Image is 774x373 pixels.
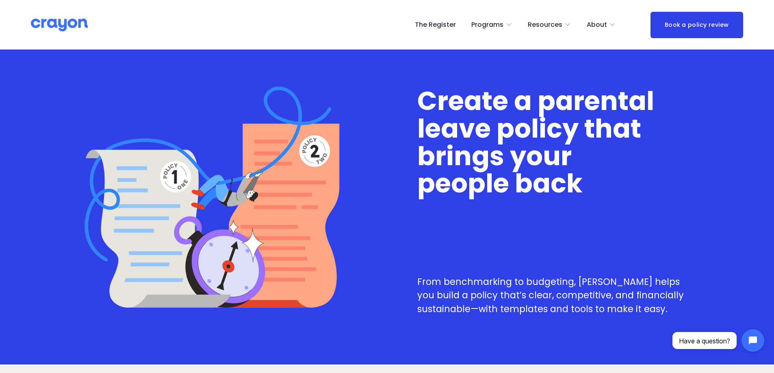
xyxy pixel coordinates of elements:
h1: Create a parental leave policy that brings your people back [417,87,692,197]
a: folder dropdown [528,18,571,31]
img: Crayon [31,18,88,32]
span: Resources [528,19,562,31]
span: Programs [471,19,503,31]
a: folder dropdown [471,18,512,31]
span: About [587,19,607,31]
a: Book a policy review [650,12,743,38]
a: The Register [415,18,456,31]
a: folder dropdown [587,18,616,31]
p: From benchmarking to budgeting, [PERSON_NAME] helps you build a policy that’s clear, competitive,... [417,275,692,316]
